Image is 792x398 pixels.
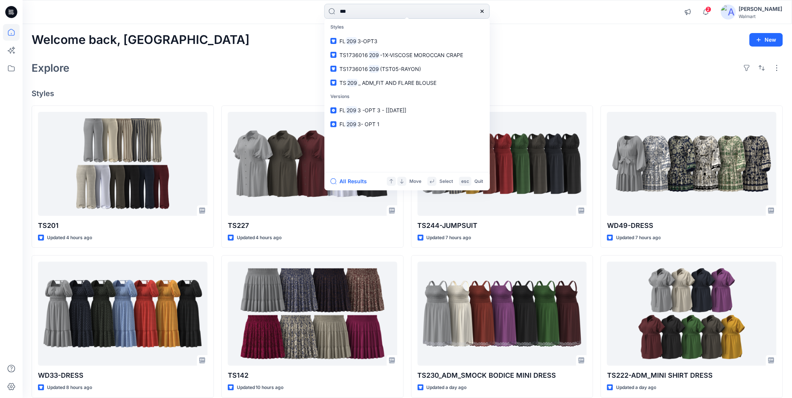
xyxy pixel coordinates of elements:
[607,370,777,381] p: TS222-ADM_MINI SHIRT DRESS
[326,48,488,62] a: TS1736016209-1X-VISCOSE MOROCCAN CRAPE
[228,370,397,381] p: TS142
[237,384,284,392] p: Updated 10 hours ago
[461,178,469,185] p: esc
[38,370,207,381] p: WD33-DRESS
[330,177,372,186] button: All Results
[607,112,777,216] a: WD49-DRESS
[326,103,488,117] a: FL2093 -OPT 3 - [[DATE]]
[32,89,783,98] h4: Styles
[721,5,736,20] img: avatar
[38,112,207,216] a: TS201
[380,66,421,72] span: (TST05-RAYON)
[339,38,345,44] span: FL
[326,76,488,90] a: TS209_ ADM_FIT AND FLARE BLOUSE
[345,37,357,45] mark: 209
[326,90,488,104] p: Versions
[47,234,92,242] p: Updated 4 hours ago
[228,220,397,231] p: TS227
[616,234,661,242] p: Updated 7 hours ago
[339,66,368,72] span: TS1736016
[345,106,357,115] mark: 209
[607,220,777,231] p: WD49-DRESS
[326,117,488,131] a: FL2093- OPT 1
[368,51,380,59] mark: 209
[228,262,397,366] a: TS142
[418,370,587,381] p: TS230_ADM_SMOCK BODICE MINI DRESS
[439,178,453,185] p: Select
[339,52,368,58] span: TS1736016
[427,234,471,242] p: Updated 7 hours ago
[339,80,346,86] span: TS
[345,120,357,128] mark: 209
[368,65,380,73] mark: 209
[474,178,483,185] p: Quit
[418,220,587,231] p: TS244-JUMPSUIT
[616,384,656,392] p: Updated a day ago
[607,262,777,366] a: TS222-ADM_MINI SHIRT DRESS
[358,80,436,86] span: _ ADM_FIT AND FLARE BLOUSE
[409,178,421,185] p: Move
[357,107,406,113] span: 3 -OPT 3 - [[DATE]]
[38,220,207,231] p: TS201
[339,107,345,113] span: FL
[228,112,397,216] a: TS227
[418,112,587,216] a: TS244-JUMPSUIT
[418,262,587,366] a: TS230_ADM_SMOCK BODICE MINI DRESS
[326,62,488,76] a: TS1736016209(TST05-RAYON)
[427,384,467,392] p: Updated a day ago
[750,33,783,47] button: New
[32,62,70,74] h2: Explore
[706,6,712,12] span: 2
[237,234,282,242] p: Updated 4 hours ago
[739,5,783,14] div: [PERSON_NAME]
[326,20,488,34] p: Styles
[326,34,488,48] a: FL2093-OPT3
[32,33,250,47] h2: Welcome back, [GEOGRAPHIC_DATA]
[47,384,92,392] p: Updated 8 hours ago
[339,121,345,127] span: FL
[357,121,380,127] span: 3- OPT 1
[346,78,358,87] mark: 209
[739,14,783,19] div: Walmart
[380,52,463,58] span: -1X-VISCOSE MOROCCAN CRAPE
[357,38,377,44] span: 3-OPT3
[38,262,207,366] a: WD33-DRESS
